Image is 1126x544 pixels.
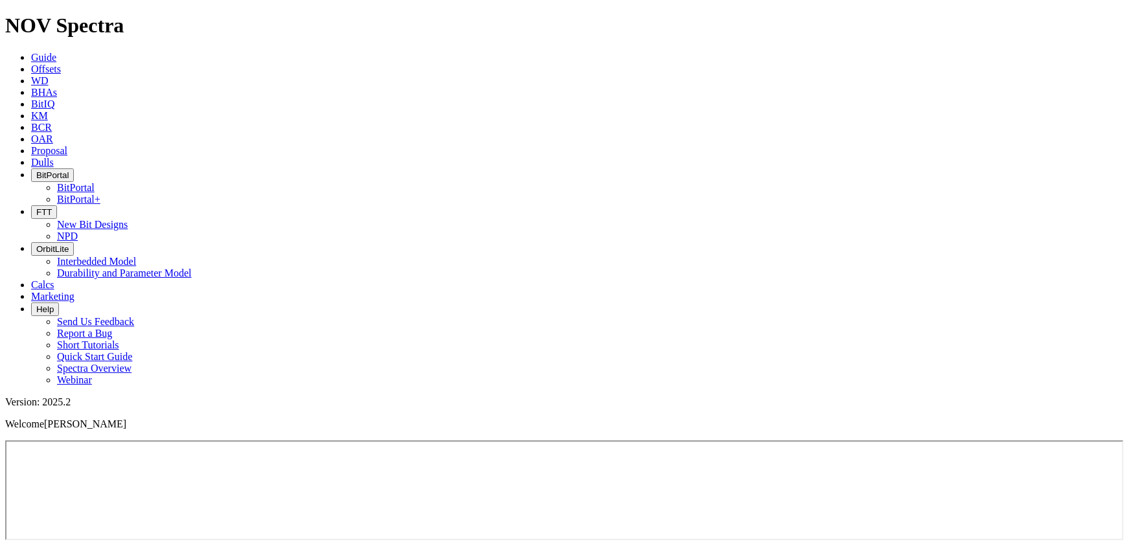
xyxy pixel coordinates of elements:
[57,339,119,350] a: Short Tutorials
[36,170,69,180] span: BitPortal
[31,75,49,86] a: WD
[36,244,69,254] span: OrbitLite
[31,291,75,302] a: Marketing
[57,182,95,193] a: BitPortal
[31,205,57,219] button: FTT
[5,14,1121,38] h1: NOV Spectra
[57,374,92,385] a: Webinar
[36,207,52,217] span: FTT
[31,168,74,182] button: BitPortal
[31,52,56,63] a: Guide
[31,302,59,316] button: Help
[31,98,54,109] a: BitIQ
[57,231,78,242] a: NPD
[31,145,67,156] a: Proposal
[5,418,1121,430] p: Welcome
[57,363,132,374] a: Spectra Overview
[44,418,126,429] span: [PERSON_NAME]
[57,316,134,327] a: Send Us Feedback
[31,133,53,144] a: OAR
[31,87,57,98] a: BHAs
[57,194,100,205] a: BitPortal+
[36,304,54,314] span: Help
[31,242,74,256] button: OrbitLite
[31,110,48,121] a: KM
[57,219,128,230] a: New Bit Designs
[57,328,112,339] a: Report a Bug
[5,396,1121,408] div: Version: 2025.2
[57,351,132,362] a: Quick Start Guide
[31,279,54,290] a: Calcs
[31,63,61,74] a: Offsets
[57,256,136,267] a: Interbedded Model
[31,122,52,133] a: BCR
[31,157,54,168] a: Dulls
[57,267,192,278] a: Durability and Parameter Model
